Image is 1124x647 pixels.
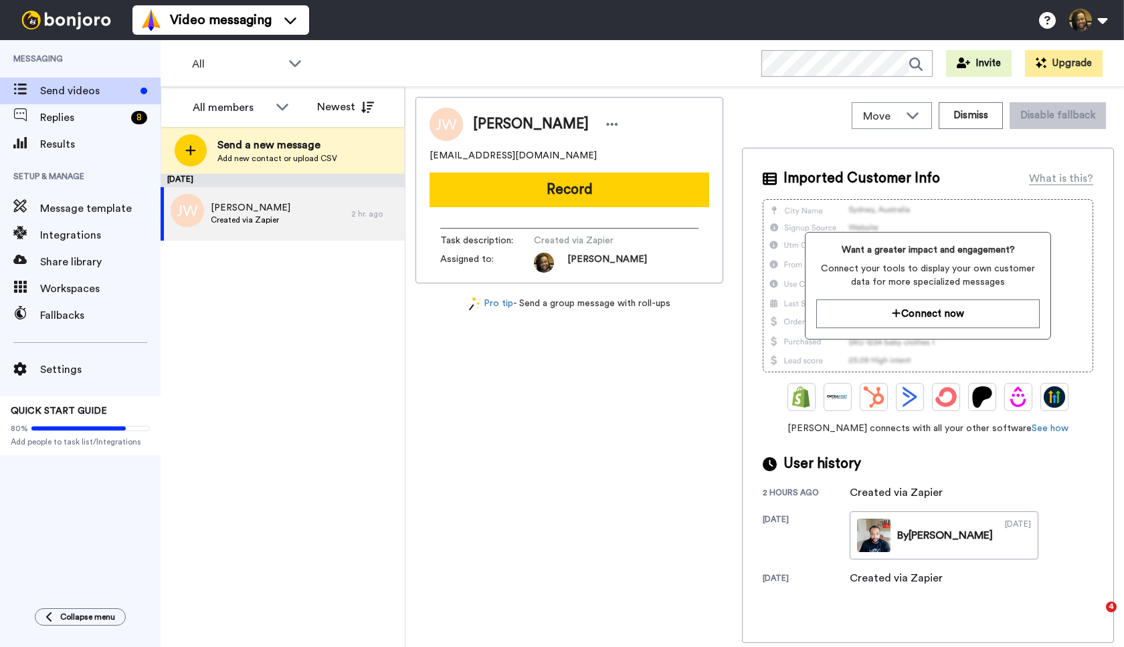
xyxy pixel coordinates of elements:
button: Upgrade [1025,50,1103,77]
button: Record [430,172,709,207]
img: GoHighLevel [1044,386,1065,408]
div: By [PERSON_NAME] [897,527,993,543]
button: Dismiss [939,102,1003,129]
span: [EMAIL_ADDRESS][DOMAIN_NAME] [430,149,597,162]
span: Add new contact or upload CSV [217,153,337,164]
div: - Send a group message with roll-ups [415,297,723,311]
div: What is this? [1029,170,1093,186]
img: f3d4f1dc-a3ff-4b48-9187-c4f11bef45ef-thumb.jpg [857,519,891,552]
span: Replies [40,110,126,126]
img: ConvertKit [935,386,957,408]
div: 8 [131,111,147,124]
span: [PERSON_NAME] [211,201,290,215]
button: Newest [307,94,384,120]
iframe: Intercom live chat [1079,602,1111,634]
button: Invite [946,50,1012,77]
span: Integrations [40,227,161,243]
div: 2 hr. ago [351,209,398,219]
span: Settings [40,362,161,378]
div: [DATE] [763,573,850,586]
a: See how [1032,424,1068,433]
span: Send a new message [217,137,337,153]
span: Want a greater impact and engagement? [816,243,1040,257]
button: Collapse menu [35,608,126,626]
span: Message template [40,201,161,217]
span: Created via Zapier [211,215,290,225]
span: [PERSON_NAME] [567,253,647,273]
span: [PERSON_NAME] [473,114,589,134]
span: User history [783,454,861,474]
div: Created via Zapier [850,485,943,501]
img: Ontraport [827,386,848,408]
span: 80% [11,423,28,434]
img: ActiveCampaign [899,386,921,408]
span: Move [863,108,899,124]
span: Add people to task list/Integrations [11,436,150,447]
span: All [192,56,282,72]
span: Send videos [40,83,135,99]
a: Pro tip [469,297,513,311]
span: Created via Zapier [534,234,661,247]
div: Created via Zapier [850,570,943,586]
span: Collapse menu [60,612,115,622]
span: Fallbacks [40,307,161,323]
a: By[PERSON_NAME][DATE] [850,511,1038,559]
span: Assigned to: [440,253,534,273]
img: vm-color.svg [140,9,162,31]
img: Drip [1008,386,1029,408]
img: bj-logo-header-white.svg [16,11,116,29]
div: [DATE] [763,514,850,559]
span: Share library [40,254,161,270]
img: magic-wand.svg [469,297,481,311]
button: Disable fallback [1010,102,1106,129]
span: [PERSON_NAME] connects with all your other software [763,422,1093,435]
div: [DATE] [1005,519,1031,552]
span: Imported Customer Info [783,168,940,188]
button: Connect now [816,299,1040,328]
img: jw.png [171,194,204,227]
span: 4 [1106,602,1117,612]
span: Task description : [440,234,534,247]
span: QUICK START GUIDE [11,406,107,416]
span: Workspaces [40,281,161,297]
img: Hubspot [863,386,884,408]
img: Patreon [971,386,993,408]
div: All members [193,100,269,116]
div: 2 hours ago [763,487,850,501]
img: Image of Jonathan White [430,108,463,141]
img: ACg8ocJE5Uraz61bcHa36AdWwJTeO_LDPOXCjjSOJ9PocmjUJMRKBvQ=s96-c [534,253,554,273]
div: [DATE] [161,174,405,187]
img: Shopify [791,386,812,408]
span: Results [40,136,161,152]
span: Video messaging [170,11,272,29]
span: Connect your tools to display your own customer data for more specialized messages [816,262,1040,289]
